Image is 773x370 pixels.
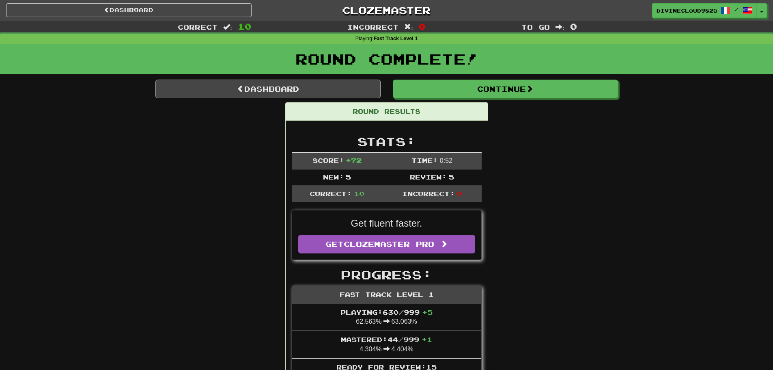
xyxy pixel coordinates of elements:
[734,6,739,12] span: /
[652,3,757,18] a: DivineCloud9825 /
[657,7,717,14] span: DivineCloud9825
[292,135,482,148] h2: Stats:
[422,335,432,343] span: + 1
[402,190,455,197] span: Incorrect:
[298,235,475,253] a: GetClozemaster Pro
[6,3,252,17] a: Dashboard
[223,24,232,30] span: :
[292,286,481,304] div: Fast Track Level 1
[449,173,454,181] span: 5
[178,23,217,31] span: Correct
[298,216,475,230] p: Get fluent faster.
[570,22,577,31] span: 0
[456,190,462,197] span: 0
[292,331,481,359] li: 4.304% 4.404%
[238,22,252,31] span: 10
[3,51,770,67] h1: Round Complete!
[312,156,344,164] span: Score:
[521,23,550,31] span: To go
[404,24,413,30] span: :
[354,190,364,197] span: 10
[422,308,433,316] span: + 5
[340,308,433,316] span: Playing: 630 / 999
[374,36,418,41] strong: Fast Track Level 1
[347,23,398,31] span: Incorrect
[286,103,488,121] div: Round Results
[155,80,381,98] a: Dashboard
[346,156,362,164] span: + 72
[264,3,509,17] a: Clozemaster
[341,335,432,343] span: Mastered: 44 / 999
[292,268,482,281] h2: Progress:
[292,304,481,331] li: 62.563% 63.063%
[556,24,564,30] span: :
[323,173,344,181] span: New:
[310,190,352,197] span: Correct:
[393,80,618,98] button: Continue
[410,173,447,181] span: Review:
[346,173,351,181] span: 5
[411,156,438,164] span: Time:
[440,157,452,164] span: 0 : 52
[419,22,426,31] span: 0
[344,240,434,249] span: Clozemaster Pro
